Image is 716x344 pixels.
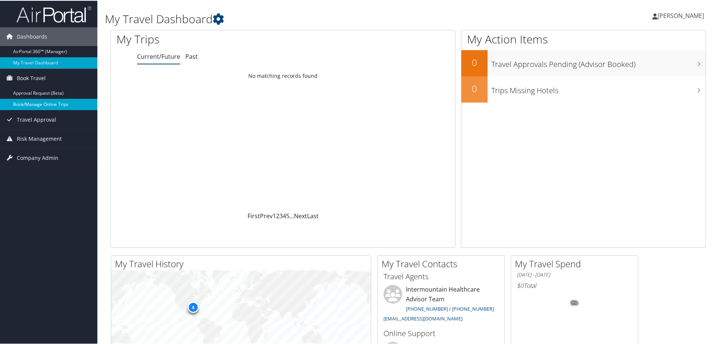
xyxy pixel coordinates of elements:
h2: 0 [461,82,488,94]
h1: My Action Items [461,31,706,46]
div: 4 [187,301,198,312]
h2: My Travel Contacts [382,257,504,270]
td: No matching records found [111,69,455,82]
a: Next [294,211,307,219]
h3: Trips Missing Hotels [491,81,706,95]
a: Prev [260,211,273,219]
h6: [DATE] - [DATE] [517,271,632,278]
a: Last [307,211,319,219]
a: Past [185,52,198,60]
img: airportal-logo.png [16,5,91,22]
a: 2 [276,211,279,219]
h2: 0 [461,55,488,68]
h3: Travel Agents [383,271,499,281]
li: Intermountain Healthcare Advisor Team [380,284,503,324]
a: 0Travel Approvals Pending (Advisor Booked) [461,49,706,76]
h2: My Travel Spend [515,257,638,270]
span: [PERSON_NAME] [658,11,704,19]
span: … [289,211,294,219]
a: 5 [286,211,289,219]
h1: My Trips [116,31,306,46]
span: Book Travel [17,68,46,87]
a: [PERSON_NAME] [652,4,712,26]
h3: Online Support [383,328,499,338]
a: First [248,211,260,219]
a: 4 [283,211,286,219]
h6: Total [517,281,632,289]
tspan: 0% [571,300,577,305]
span: Travel Approval [17,110,56,128]
span: $0 [517,281,524,289]
span: Dashboards [17,27,47,45]
a: [PHONE_NUMBER] / [PHONE_NUMBER] [406,305,494,311]
span: Risk Management [17,129,62,147]
span: Company Admin [17,148,58,167]
a: 0Trips Missing Hotels [461,76,706,102]
a: Current/Future [137,52,180,60]
h2: My Travel History [115,257,371,270]
a: 3 [279,211,283,219]
h3: Travel Approvals Pending (Advisor Booked) [491,55,706,69]
a: [EMAIL_ADDRESS][DOMAIN_NAME] [383,314,462,321]
h1: My Travel Dashboard [105,10,509,26]
a: 1 [273,211,276,219]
